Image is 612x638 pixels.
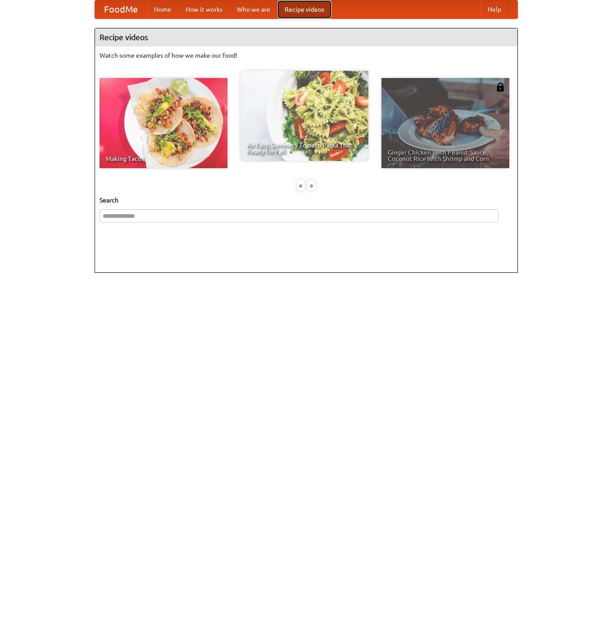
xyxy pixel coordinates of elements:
a: Who we are [230,0,277,18]
a: FoodMe [95,0,147,18]
a: Recipe videos [277,0,331,18]
div: « [297,180,305,191]
a: Home [147,0,178,18]
p: Watch some examples of how we make our food! [100,51,513,60]
div: » [307,180,315,191]
span: Making Tacos [106,156,221,162]
h4: Recipe videos [95,28,517,46]
h5: Search [100,196,513,205]
img: 483408.png [496,83,505,92]
a: Making Tacos [100,78,227,168]
a: How it works [178,0,230,18]
span: An Easy, Summery Tomato Pasta That's Ready for Fall [247,142,362,155]
a: An Easy, Summery Tomato Pasta That's Ready for Fall [240,71,368,161]
a: Help [481,0,508,18]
